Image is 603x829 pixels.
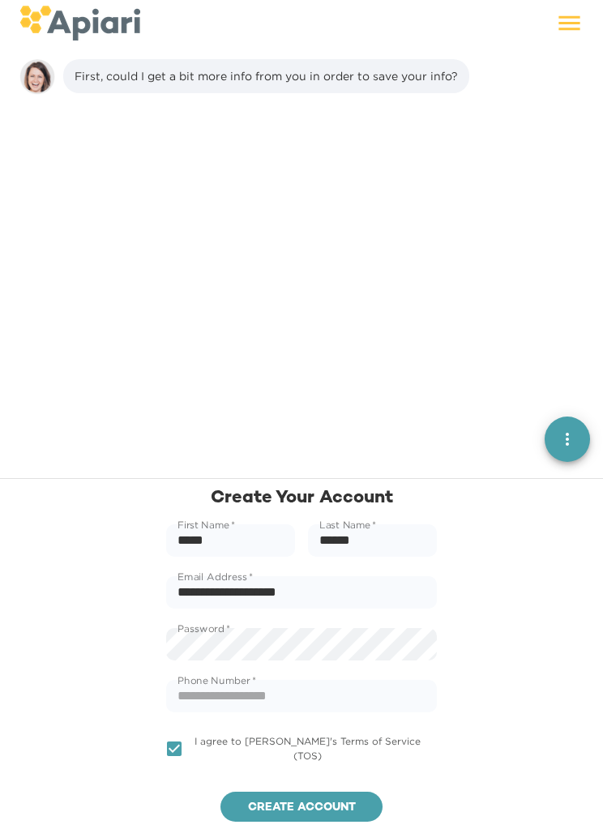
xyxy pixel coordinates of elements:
a: Terms of Service (TOS) [293,737,421,762]
span: Create account [233,799,370,819]
img: amy.37686e0395c82528988e.png [19,60,55,96]
div: First, could I get a bit more info from you in order to save your info? [75,69,458,85]
button: quick menu [545,417,590,463]
div: Create Your Account [166,486,437,511]
button: Create account [220,793,383,823]
img: logo [19,6,140,41]
span: I agree to [PERSON_NAME]'s [195,737,421,762]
